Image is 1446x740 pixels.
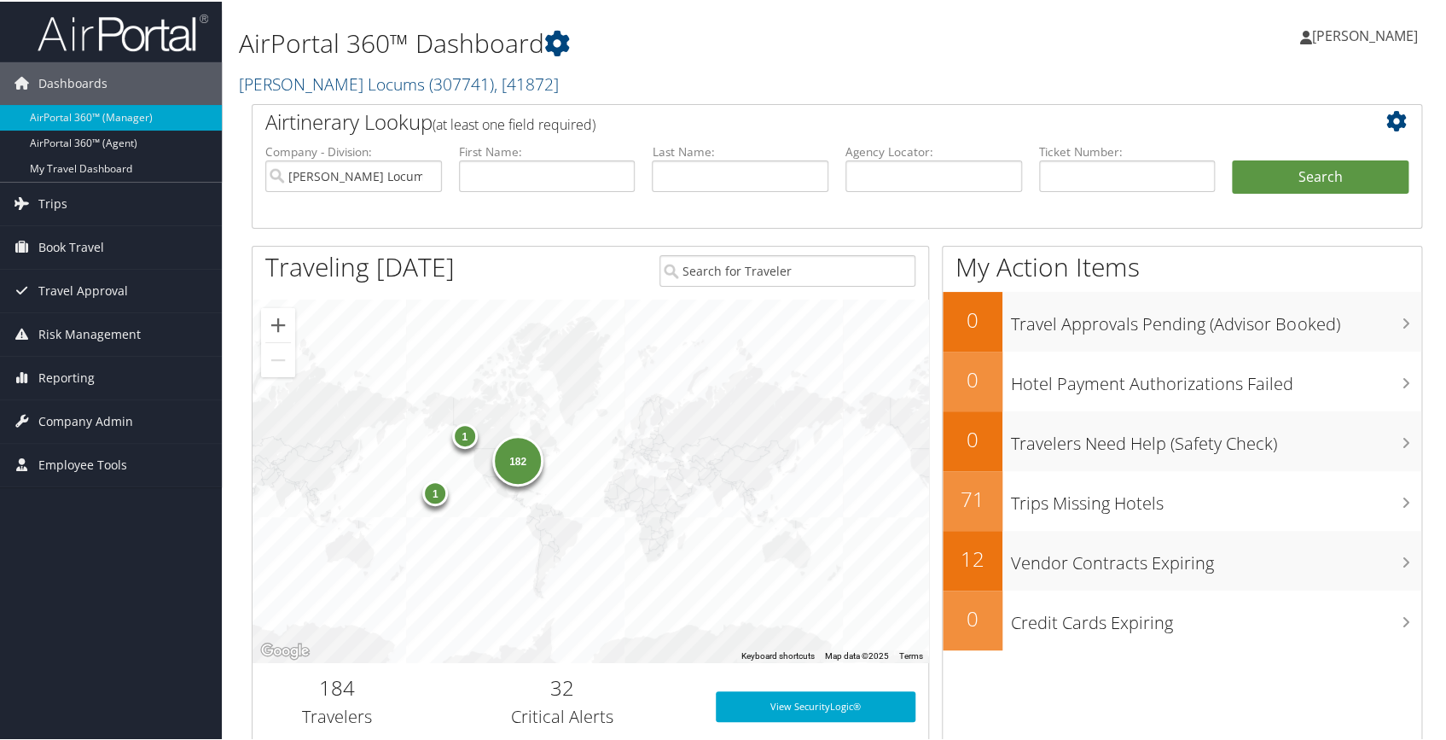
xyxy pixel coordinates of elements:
[845,142,1022,159] label: Agency Locator:
[265,142,442,159] label: Company - Division:
[265,248,455,283] h1: Traveling [DATE]
[434,672,690,701] h2: 32
[943,543,1002,572] h2: 12
[239,71,559,94] a: [PERSON_NAME] Locums
[943,304,1002,333] h2: 0
[434,703,690,727] h3: Critical Alerts
[1011,422,1421,454] h3: Travelers Need Help (Safety Check)
[261,341,295,376] button: Zoom out
[943,410,1421,469] a: 0Travelers Need Help (Safety Check)
[265,106,1311,135] h2: Airtinerary Lookup
[422,478,448,504] div: 1
[943,469,1421,529] a: 71Trips Missing Hotels
[452,422,478,447] div: 1
[1011,541,1421,574] h3: Vendor Contracts Expiring
[38,312,141,354] span: Risk Management
[943,290,1421,350] a: 0Travel Approvals Pending (Advisor Booked)
[433,114,595,132] span: (at least one field required)
[38,224,104,267] span: Book Travel
[716,690,915,720] a: View SecurityLogic®
[1011,302,1421,335] h3: Travel Approvals Pending (Advisor Booked)
[38,355,95,398] span: Reporting
[38,181,67,224] span: Trips
[459,142,636,159] label: First Name:
[1300,9,1435,60] a: [PERSON_NAME]
[943,529,1421,589] a: 12Vendor Contracts Expiring
[741,649,815,661] button: Keyboard shortcuts
[38,268,128,311] span: Travel Approval
[1232,159,1408,193] button: Search
[38,11,208,51] img: airportal-logo.png
[943,483,1002,512] h2: 71
[943,423,1002,452] h2: 0
[261,306,295,341] button: Zoom in
[38,61,107,103] span: Dashboards
[1312,25,1418,44] span: [PERSON_NAME]
[899,650,923,659] a: Terms (opens in new tab)
[1011,362,1421,394] h3: Hotel Payment Authorizations Failed
[652,142,828,159] label: Last Name:
[825,650,889,659] span: Map data ©2025
[659,253,915,285] input: Search for Traveler
[492,434,543,485] div: 182
[1039,142,1216,159] label: Ticket Number:
[943,364,1002,393] h2: 0
[1011,601,1421,633] h3: Credit Cards Expiring
[239,24,1037,60] h1: AirPortal 360™ Dashboard
[257,638,313,661] img: Google
[257,638,313,661] a: Open this area in Google Maps (opens a new window)
[265,703,409,727] h3: Travelers
[38,399,133,441] span: Company Admin
[429,71,494,94] span: ( 307741 )
[1011,481,1421,514] h3: Trips Missing Hotels
[943,603,1002,632] h2: 0
[943,248,1421,283] h1: My Action Items
[494,71,559,94] span: , [ 41872 ]
[38,442,127,485] span: Employee Tools
[943,589,1421,649] a: 0Credit Cards Expiring
[265,672,409,701] h2: 184
[943,350,1421,410] a: 0Hotel Payment Authorizations Failed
